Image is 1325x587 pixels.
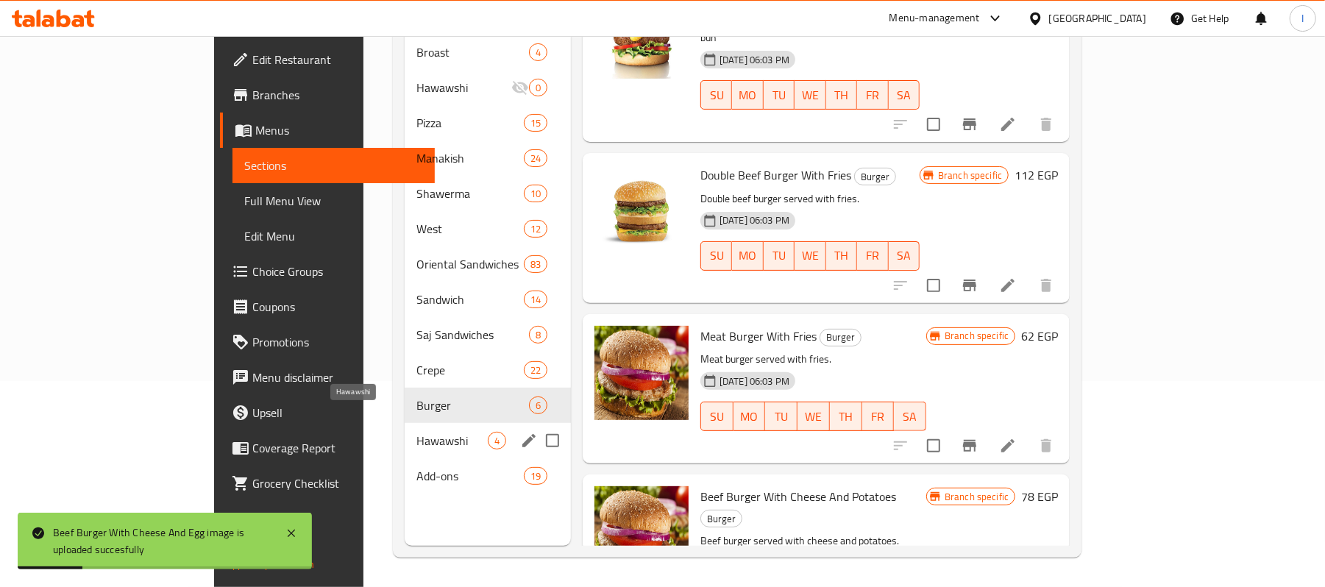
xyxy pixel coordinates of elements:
span: 10 [525,187,547,201]
button: TU [764,241,795,271]
span: TH [832,85,851,106]
span: 24 [525,152,547,166]
a: Promotions [220,324,436,360]
div: [GEOGRAPHIC_DATA] [1049,10,1146,26]
div: Burger6 [405,388,571,423]
div: Oriental Sandwiches83 [405,246,571,282]
p: Double beef burger served with fries. [700,190,920,208]
span: Hawawshi [416,79,511,96]
div: Crepe22 [405,352,571,388]
div: items [524,467,547,485]
div: Menu-management [889,10,980,27]
img: Beef Burger With Cheese And Potatoes [594,486,689,580]
span: WE [800,245,820,266]
span: MO [739,406,760,427]
span: Select to update [918,430,949,461]
span: Burger [855,168,895,185]
a: Edit menu item [999,437,1017,455]
button: TU [764,80,795,110]
a: Edit menu item [999,115,1017,133]
button: FR [857,241,888,271]
span: Upsell [252,404,424,421]
span: 0 [530,81,547,95]
span: 4 [530,46,547,60]
span: Sandwich [416,291,524,308]
span: Beef Burger With Cheese And Potatoes [700,485,896,508]
span: Promotions [252,333,424,351]
button: SA [894,402,926,431]
span: West [416,220,524,238]
span: 6 [530,399,547,413]
a: Full Menu View [232,183,436,218]
button: SA [889,241,920,271]
span: Burger [820,329,861,346]
div: Burger [700,510,742,527]
nav: Menu sections [405,29,571,499]
span: SA [895,85,914,106]
a: Edit Restaurant [220,42,436,77]
button: WE [795,80,825,110]
div: Shawerma10 [405,176,571,211]
h6: 62 EGP [1021,326,1058,346]
button: MO [732,80,763,110]
div: Crepe [416,361,524,379]
a: Edit Menu [232,218,436,254]
span: [DATE] 06:03 PM [714,213,795,227]
span: Branch specific [939,490,1015,504]
a: Choice Groups [220,254,436,289]
button: TU [765,402,798,431]
button: FR [862,402,895,431]
a: Upsell [220,395,436,430]
a: Grocery Checklist [220,466,436,501]
span: 4 [489,434,505,448]
div: Manakish24 [405,140,571,176]
span: WE [800,85,820,106]
span: Pizza [416,114,524,132]
span: Select to update [918,270,949,301]
span: Sections [244,157,424,174]
a: Menus [220,113,436,148]
span: Broast [416,43,529,61]
button: MO [732,241,763,271]
a: Coupons [220,289,436,324]
span: Add-ons [416,467,524,485]
span: Select to update [918,109,949,140]
span: 83 [525,257,547,271]
span: Burger [701,510,742,527]
button: SU [700,402,733,431]
span: SA [900,406,920,427]
span: Menus [255,121,424,139]
button: delete [1029,428,1064,463]
span: [DATE] 06:03 PM [714,53,795,67]
span: Burger [416,396,529,414]
div: Broast4 [405,35,571,70]
span: SU [707,406,728,427]
span: Choice Groups [252,263,424,280]
span: FR [868,406,889,427]
span: 14 [525,293,547,307]
button: Branch-specific-item [952,428,987,463]
span: Edit Menu [244,227,424,245]
div: Saj Sandwiches [416,326,529,344]
span: Meat Burger With Fries [700,325,817,347]
button: WE [798,402,830,431]
a: Sections [232,148,436,183]
div: West12 [405,211,571,246]
h6: 112 EGP [1015,165,1058,185]
button: delete [1029,268,1064,303]
button: SU [700,80,732,110]
a: Edit menu item [999,277,1017,294]
div: Burger [820,329,862,346]
span: 15 [525,116,547,130]
span: FR [863,85,882,106]
span: Branches [252,86,424,104]
span: 8 [530,328,547,342]
button: SA [889,80,920,110]
button: SU [700,241,732,271]
span: 12 [525,222,547,236]
span: Oriental Sandwiches [416,255,524,273]
a: Menu disclaimer [220,360,436,395]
